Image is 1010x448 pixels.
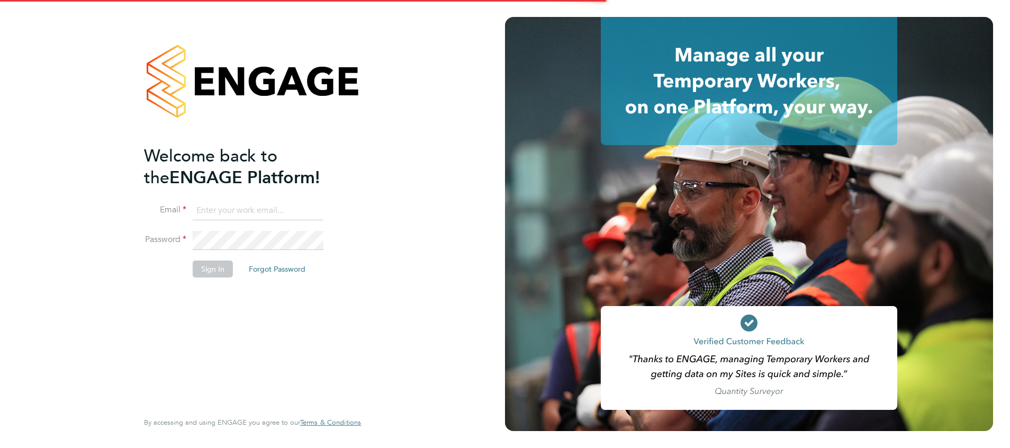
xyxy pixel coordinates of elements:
h2: ENGAGE Platform! [144,145,350,189]
span: By accessing and using ENGAGE you agree to our [144,418,361,427]
input: Enter your work email... [193,201,323,220]
span: Welcome back to the [144,146,277,188]
label: Email [144,204,186,216]
button: Sign In [193,261,233,277]
a: Terms & Conditions [300,418,361,427]
button: Forgot Password [240,261,314,277]
label: Password [144,234,186,245]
